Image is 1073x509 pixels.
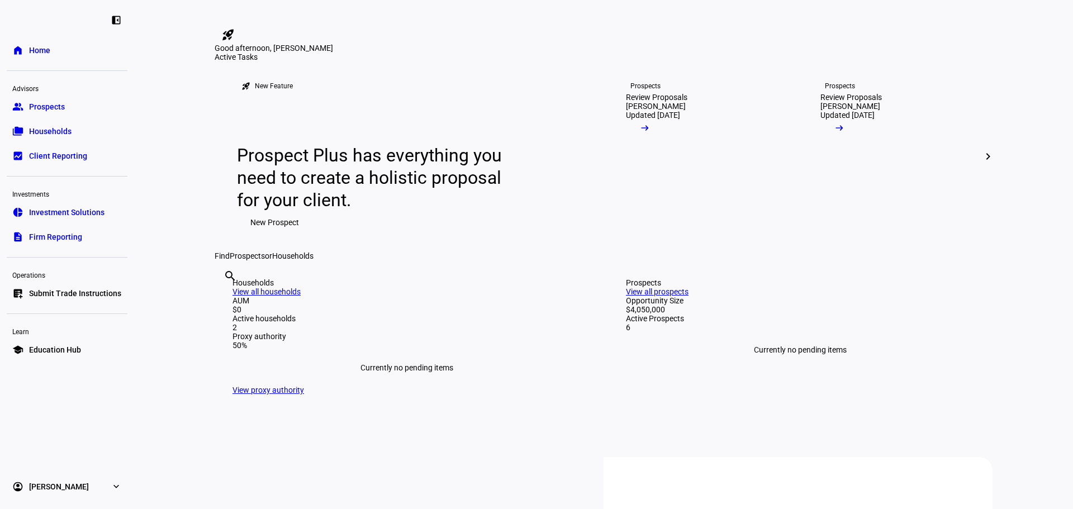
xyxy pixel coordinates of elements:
div: Proxy authority [232,332,581,341]
div: Review Proposals [626,93,687,102]
mat-icon: rocket_launch [241,82,250,91]
eth-mat-symbol: account_circle [12,481,23,492]
mat-icon: rocket_launch [221,28,235,41]
div: Advisors [7,80,127,96]
mat-icon: chevron_right [981,150,995,163]
a: ProspectsReview Proposals[PERSON_NAME]Updated [DATE] [803,61,988,251]
div: Active households [232,314,581,323]
div: Opportunity Size [626,296,975,305]
eth-mat-symbol: home [12,45,23,56]
eth-mat-symbol: list_alt_add [12,288,23,299]
eth-mat-symbol: folder_copy [12,126,23,137]
eth-mat-symbol: left_panel_close [111,15,122,26]
div: 50% [232,341,581,350]
div: Find or [215,251,993,260]
div: New Feature [255,82,293,91]
div: Active Prospects [626,314,975,323]
div: Active Tasks [215,53,993,61]
div: 6 [626,323,975,332]
div: Prospects [626,278,975,287]
mat-icon: arrow_right_alt [639,122,651,134]
div: Prospects [825,82,855,91]
a: pie_chartInvestment Solutions [7,201,127,223]
span: Households [272,251,314,260]
span: Firm Reporting [29,231,82,242]
div: Investments [7,185,127,201]
eth-mat-symbol: bid_landscape [12,150,23,161]
a: groupProspects [7,96,127,118]
a: bid_landscapeClient Reporting [7,145,127,167]
span: Home [29,45,50,56]
span: Submit Trade Instructions [29,288,121,299]
div: Good afternoon, [PERSON_NAME] [215,44,993,53]
div: AUM [232,296,581,305]
a: View proxy authority [232,386,304,394]
div: Learn [7,323,127,339]
a: homeHome [7,39,127,61]
span: [PERSON_NAME] [29,481,89,492]
span: Prospects [230,251,265,260]
div: 2 [232,323,581,332]
a: descriptionFirm Reporting [7,226,127,248]
div: $0 [232,305,581,314]
div: [PERSON_NAME] [820,102,880,111]
span: Investment Solutions [29,207,105,218]
div: Review Proposals [820,93,882,102]
div: Updated [DATE] [626,111,680,120]
span: Prospects [29,101,65,112]
a: ProspectsReview Proposals[PERSON_NAME]Updated [DATE] [608,61,794,251]
div: $4,050,000 [626,305,975,314]
a: folder_copyHouseholds [7,120,127,142]
eth-mat-symbol: school [12,344,23,355]
span: Client Reporting [29,150,87,161]
div: Prospects [630,82,661,91]
div: Prospect Plus has everything you need to create a holistic proposal for your client. [237,144,512,211]
div: Operations [7,267,127,282]
eth-mat-symbol: group [12,101,23,112]
button: New Prospect [237,211,312,234]
mat-icon: arrow_right_alt [834,122,845,134]
div: Updated [DATE] [820,111,875,120]
a: View all households [232,287,301,296]
span: Households [29,126,72,137]
eth-mat-symbol: pie_chart [12,207,23,218]
div: [PERSON_NAME] [626,102,686,111]
eth-mat-symbol: expand_more [111,481,122,492]
span: Education Hub [29,344,81,355]
span: New Prospect [250,211,299,234]
eth-mat-symbol: description [12,231,23,242]
div: Currently no pending items [626,332,975,368]
input: Enter name of prospect or household [224,284,226,298]
mat-icon: search [224,269,237,283]
a: View all prospects [626,287,689,296]
div: Households [232,278,581,287]
div: Currently no pending items [232,350,581,386]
